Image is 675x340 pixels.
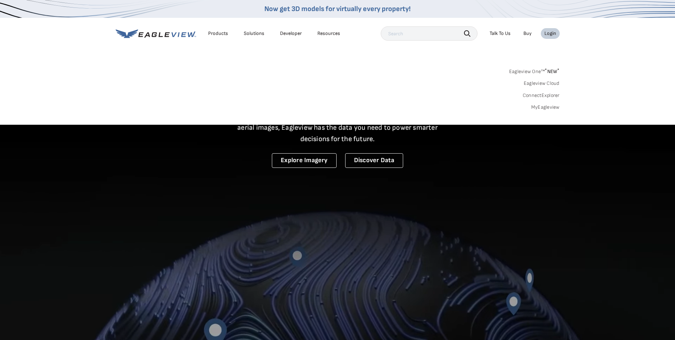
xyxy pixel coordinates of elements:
[531,104,560,110] a: MyEagleview
[244,30,264,37] div: Solutions
[229,110,447,145] p: A new era starts here. Built on more than 3.5 billion high-resolution aerial images, Eagleview ha...
[381,26,478,41] input: Search
[280,30,302,37] a: Developer
[264,5,411,13] a: Now get 3D models for virtually every property!
[272,153,337,168] a: Explore Imagery
[345,153,403,168] a: Discover Data
[544,30,556,37] div: Login
[208,30,228,37] div: Products
[490,30,511,37] div: Talk To Us
[523,92,560,99] a: ConnectExplorer
[545,68,559,74] span: NEW
[524,80,560,87] a: Eagleview Cloud
[523,30,532,37] a: Buy
[509,66,560,74] a: Eagleview One™*NEW*
[317,30,340,37] div: Resources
